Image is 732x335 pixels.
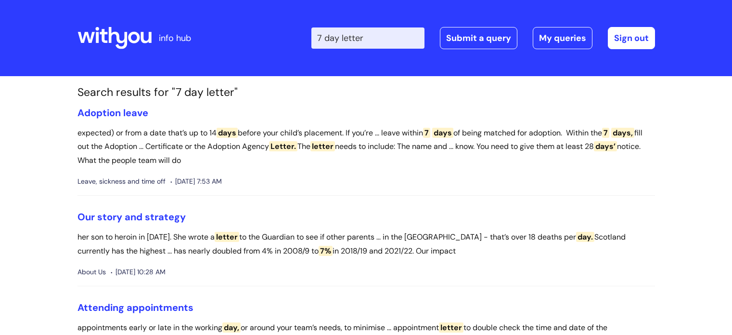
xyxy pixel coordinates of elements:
span: About Us [77,266,106,278]
span: letter [439,322,463,333]
div: | - [311,27,655,49]
span: letter [310,141,335,151]
span: days [217,128,238,138]
p: her son to heroin in [DATE]. She wrote a to the Guardian to see if other parents ... in the [GEOG... [77,230,655,258]
input: Search [311,27,424,49]
span: Letter. [269,141,297,151]
span: days, [611,128,634,138]
a: Our story and strategy [77,211,186,223]
span: letter [215,232,239,242]
span: day. [576,232,594,242]
p: info hub [159,30,191,46]
span: Leave, sickness and time off [77,175,166,188]
h1: Search results for "7 day letter" [77,86,655,99]
span: [DATE] 10:28 AM [111,266,166,278]
span: 7 [423,128,430,138]
a: Sign out [608,27,655,49]
span: 7% [319,246,333,256]
span: days’ [594,141,617,151]
a: My queries [533,27,592,49]
a: Attending appointments [77,301,193,314]
p: expected) or from a date that’s up to 14 before your child’s placement. If you’re ... leave withi... [77,126,655,168]
span: day, [222,322,241,333]
span: 7 [602,128,609,138]
a: Adoption leave [77,107,148,119]
span: days [432,128,453,138]
span: [DATE] 7:53 AM [170,175,222,188]
a: Submit a query [440,27,517,49]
